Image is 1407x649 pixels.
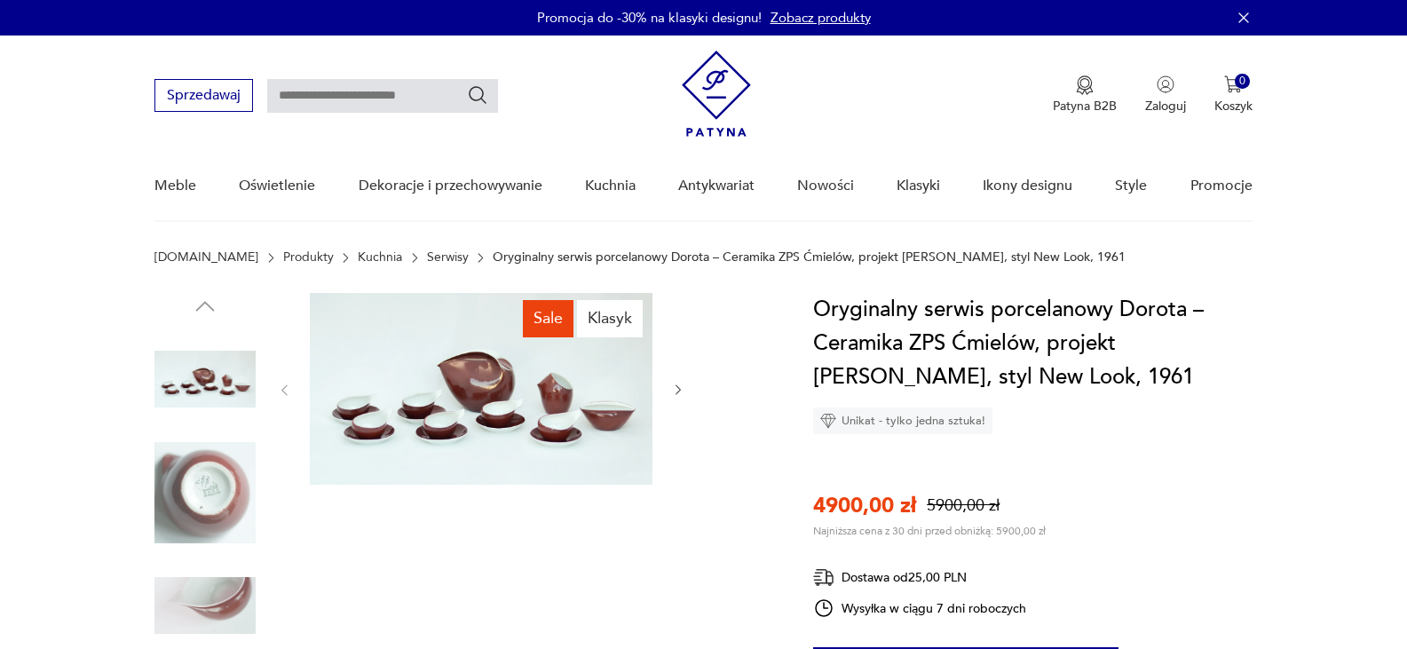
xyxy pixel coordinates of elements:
[813,293,1253,394] h1: Oryginalny serwis porcelanowy Dorota – Ceramika ZPS Ćmielów, projekt [PERSON_NAME], styl New Look...
[577,300,643,337] div: Klasyk
[1157,75,1174,93] img: Ikonka użytkownika
[283,250,334,265] a: Produkty
[1214,75,1253,115] button: 0Koszyk
[682,51,751,137] img: Patyna - sklep z meblami i dekoracjami vintage
[154,250,258,265] a: [DOMAIN_NAME]
[1115,152,1147,220] a: Style
[1053,98,1117,115] p: Patyna B2B
[983,152,1072,220] a: Ikony designu
[154,442,256,543] img: Zdjęcie produktu Oryginalny serwis porcelanowy Dorota – Ceramika ZPS Ćmielów, projekt Lubomir Tom...
[927,495,1000,517] p: 5900,00 zł
[493,250,1126,265] p: Oryginalny serwis porcelanowy Dorota – Ceramika ZPS Ćmielów, projekt [PERSON_NAME], styl New Look...
[1145,75,1186,115] button: Zaloguj
[678,152,755,220] a: Antykwariat
[820,413,836,429] img: Ikona diamentu
[813,524,1046,538] p: Najniższa cena z 30 dni przed obniżką: 5900,00 zł
[1235,74,1250,89] div: 0
[813,491,916,520] p: 4900,00 zł
[813,598,1026,619] div: Wysyłka w ciągu 7 dni roboczych
[1076,75,1094,95] img: Ikona medalu
[154,152,196,220] a: Meble
[1190,152,1253,220] a: Promocje
[427,250,469,265] a: Serwisy
[359,152,542,220] a: Dekoracje i przechowywanie
[310,293,652,485] img: Zdjęcie produktu Oryginalny serwis porcelanowy Dorota – Ceramika ZPS Ćmielów, projekt Lubomir Tom...
[358,250,402,265] a: Kuchnia
[1145,98,1186,115] p: Zaloguj
[467,84,488,106] button: Szukaj
[1224,75,1242,93] img: Ikona koszyka
[1053,75,1117,115] a: Ikona medaluPatyna B2B
[797,152,854,220] a: Nowości
[813,566,834,589] img: Ikona dostawy
[771,9,871,27] a: Zobacz produkty
[523,300,573,337] div: Sale
[897,152,940,220] a: Klasyki
[585,152,636,220] a: Kuchnia
[537,9,762,27] p: Promocja do -30% na klasyki designu!
[1053,75,1117,115] button: Patyna B2B
[154,91,253,103] a: Sprzedawaj
[154,79,253,112] button: Sprzedawaj
[813,408,992,434] div: Unikat - tylko jedna sztuka!
[239,152,315,220] a: Oświetlenie
[1214,98,1253,115] p: Koszyk
[154,328,256,430] img: Zdjęcie produktu Oryginalny serwis porcelanowy Dorota – Ceramika ZPS Ćmielów, projekt Lubomir Tom...
[813,566,1026,589] div: Dostawa od 25,00 PLN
